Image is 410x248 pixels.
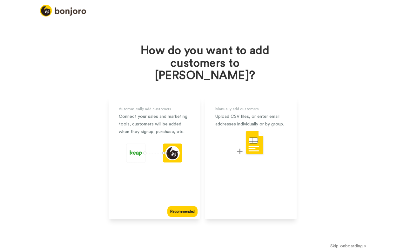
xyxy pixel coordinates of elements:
[119,105,190,113] div: Automatically add customers
[215,113,286,128] div: Upload CSV files, or enter email addresses individually or by group.
[215,105,286,113] div: Manually add customers
[119,113,190,136] div: Connect your sales and marketing tools, customers will be added when they signup, purchase, etc.
[126,144,182,164] div: animation
[40,5,86,17] img: logo_full.png
[237,131,265,156] img: csv-upload.svg
[167,206,197,217] div: Recommended
[134,44,277,82] h1: How do you want to add customers to [PERSON_NAME]?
